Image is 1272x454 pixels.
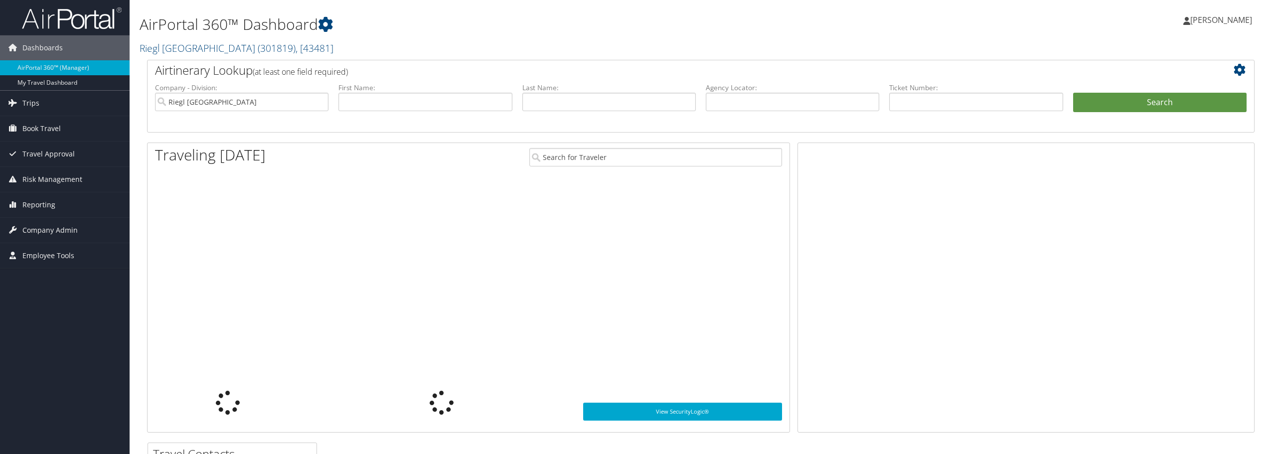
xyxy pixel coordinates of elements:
label: First Name: [338,83,512,93]
span: Reporting [22,192,55,217]
span: [PERSON_NAME] [1190,14,1252,25]
span: Travel Approval [22,142,75,166]
span: Employee Tools [22,243,74,268]
span: (at least one field required) [253,66,348,77]
span: Dashboards [22,35,63,60]
span: Trips [22,91,39,116]
span: Risk Management [22,167,82,192]
input: Search for Traveler [529,148,782,166]
a: Riegl [GEOGRAPHIC_DATA] [140,41,333,55]
label: Company - Division: [155,83,328,93]
a: [PERSON_NAME] [1183,5,1262,35]
label: Ticket Number: [889,83,1063,93]
label: Agency Locator: [706,83,879,93]
h1: AirPortal 360™ Dashboard [140,14,888,35]
button: Search [1073,93,1247,113]
a: View SecurityLogic® [583,403,782,421]
img: airportal-logo.png [22,6,122,30]
h2: Airtinerary Lookup [155,62,1154,79]
span: , [ 43481 ] [296,41,333,55]
span: Company Admin [22,218,78,243]
label: Last Name: [522,83,696,93]
span: Book Travel [22,116,61,141]
span: ( 301819 ) [258,41,296,55]
h1: Traveling [DATE] [155,145,266,165]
